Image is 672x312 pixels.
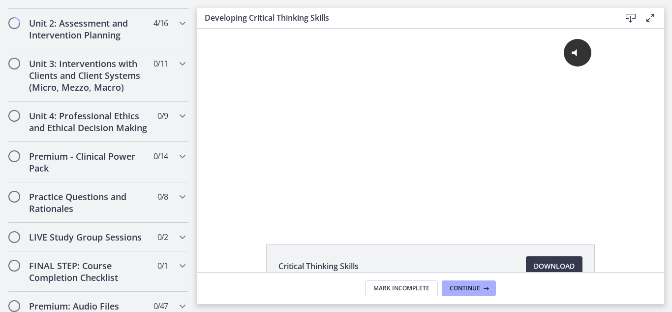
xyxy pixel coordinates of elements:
button: Continue [442,280,496,296]
span: 0 / 14 [153,150,168,162]
span: 4 / 16 [153,17,168,29]
span: 0 / 1 [157,260,168,272]
h2: LIVE Study Group Sessions [29,231,149,243]
iframe: Video Lesson [197,29,664,221]
h2: Unit 2: Assessment and Intervention Planning [29,17,149,41]
span: 0 / 9 [157,110,168,122]
span: 0 / 11 [153,58,168,69]
span: Continue [450,284,480,292]
span: 0 / 47 [153,300,168,312]
span: Mark Incomplete [373,284,429,292]
span: Download [534,260,575,272]
h2: Premium - Clinical Power Pack [29,150,149,174]
span: 0 / 2 [157,231,168,243]
a: Download [526,256,582,276]
button: Mark Incomplete [365,280,438,296]
h2: Unit 3: Interventions with Clients and Client Systems (Micro, Mezzo, Macro) [29,58,149,93]
h2: FINAL STEP: Course Completion Checklist [29,260,149,283]
span: 0 / 8 [157,191,168,203]
h2: Premium: Audio Files [29,300,149,312]
span: Critical Thinking Skills [278,260,359,272]
h2: Unit 4: Professional Ethics and Ethical Decision Making [29,110,149,134]
h3: Developing Critical Thinking Skills [205,12,605,24]
h2: Practice Questions and Rationales [29,191,149,214]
